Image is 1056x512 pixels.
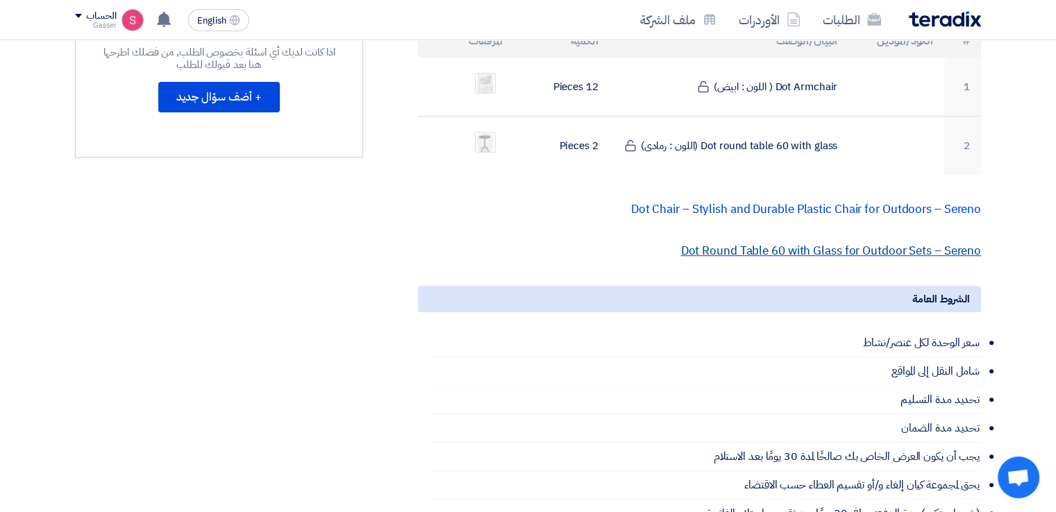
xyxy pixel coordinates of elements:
li: تحديد مدة التسليم [432,386,981,414]
td: Dot round table 60 with glass (اللون : رمادى) [610,117,849,176]
button: English [188,9,249,31]
img: _1756209876629.png [476,132,495,153]
span: الشروط العامة [912,291,970,307]
img: Teradix logo [909,11,981,27]
span: English [197,16,226,26]
li: يجب أن يكون العرض الخاص بك صالحًا لمدة 30 يومًا بعد الاستلام [432,443,981,471]
a: Dot Chair – Stylish and Durable Plastic Chair for Outdoors – Sereno [631,200,981,218]
a: ملف الشركة [629,3,728,36]
a: Dot Round Table 60 with Glass for Outdoor Sets – Sereno [680,242,981,259]
li: شامل النقل إلى المواقع [432,357,981,386]
a: الطلبات [812,3,892,36]
td: 2 [944,117,981,176]
td: Dot Armchair ( اللون : ابيض) [610,58,849,117]
div: Open chat [998,456,1039,498]
th: البيان/الوصف [610,24,849,58]
li: تحديد مدة الضمان [432,414,981,443]
td: 2 Pieces [514,117,610,176]
a: الأوردرات [728,3,812,36]
th: الكمية [514,24,610,58]
li: يحق لمجموعة كيان إلغاء و/أو تقسيم العطاء حسب الاقتضاء [432,471,981,500]
td: 1 [944,58,981,117]
div: الحساب [86,10,116,22]
img: unnamed_1748516558010.png [121,9,144,31]
div: Gasser [75,22,116,29]
img: _1756209866642.png [476,70,495,96]
div: اذا كانت لديك أي اسئلة بخصوص الطلب, من فضلك اطرحها هنا بعد قبولك للطلب [101,46,337,71]
th: المرفقات [418,24,514,58]
td: 12 Pieces [514,58,610,117]
th: # [944,24,981,58]
th: الكود/الموديل [848,24,944,58]
button: + أضف سؤال جديد [158,82,280,112]
li: سعر الوحدة لكل عنصر/نشاط [432,329,981,357]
